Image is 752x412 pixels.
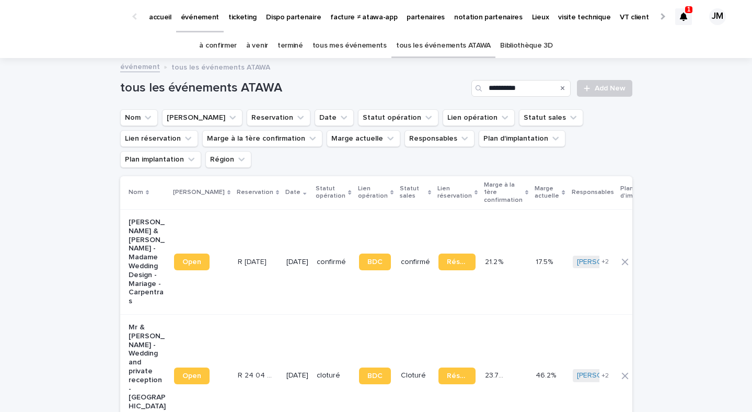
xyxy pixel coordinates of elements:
button: Reservation [247,109,310,126]
p: Statut opération [316,183,345,202]
button: Lien opération [443,109,515,126]
p: Lien réservation [437,183,472,202]
p: Plan d'implantation [620,183,664,202]
a: BDC [359,368,391,384]
p: 21.2 % [485,256,505,267]
a: [PERSON_NAME] [577,371,634,380]
span: BDC [367,258,383,266]
div: JM [709,8,726,25]
button: Marge à la 1ère confirmation [202,130,322,147]
p: Lien opération [358,183,388,202]
p: cloturé [317,371,350,380]
p: confirmé [401,258,430,267]
button: Plan d'implantation [479,130,565,147]
p: [DATE] [286,258,308,267]
a: Open [174,254,210,270]
a: tous mes événements [313,33,387,58]
button: Nom [120,109,158,126]
p: R 24 04 2719 [238,369,277,380]
a: Add New [577,80,632,97]
div: 1 [675,8,692,25]
a: Bibliothèque 3D [500,33,552,58]
button: Statut sales [519,109,583,126]
span: Réservation [447,258,467,266]
p: Marge actuelle [535,183,559,202]
button: Région [205,151,251,168]
a: Open [174,368,210,384]
span: Réservation [447,372,467,380]
a: BDC [359,254,391,270]
span: Add New [595,85,626,92]
a: à confirmer [199,33,237,58]
span: Open [182,372,201,380]
a: à venir [246,33,268,58]
p: Date [285,187,300,198]
button: Marge actuelle [327,130,400,147]
span: + 2 [601,259,609,265]
p: 17.5% [536,256,555,267]
p: Cloturé [401,371,430,380]
p: 46.2% [536,369,558,380]
a: tous les événements ATAWA [396,33,491,58]
a: terminé [277,33,303,58]
a: Réservation [438,254,476,270]
p: [PERSON_NAME] & [PERSON_NAME] - Madame Wedding Design - Mariage - Carpentras [129,218,166,306]
p: [PERSON_NAME] [173,187,225,198]
a: événement [120,60,160,72]
span: + 2 [601,373,609,379]
p: [DATE] [286,371,308,380]
a: Réservation [438,368,476,384]
p: Marge à la 1ère confirmation [484,179,523,206]
button: Lien réservation [120,130,198,147]
button: Lien Stacker [162,109,242,126]
button: Plan implantation [120,151,201,168]
p: 1 [687,6,691,13]
button: Responsables [404,130,475,147]
button: Date [315,109,354,126]
p: Statut sales [400,183,425,202]
img: Ls34BcGeRexTGTNfXpUC [21,6,122,27]
span: BDC [367,372,383,380]
a: [PERSON_NAME] [577,258,634,267]
button: Statut opération [358,109,438,126]
h1: tous les événements ATAWA [120,81,468,96]
p: confirmé [317,258,350,267]
p: R 25 03 1917 [238,256,269,267]
p: tous les événements ATAWA [171,61,270,72]
p: 23.7 % [485,369,506,380]
span: Open [182,258,201,266]
p: Responsables [572,187,614,198]
p: Reservation [237,187,273,198]
p: Nom [129,187,143,198]
input: Search [471,80,571,97]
